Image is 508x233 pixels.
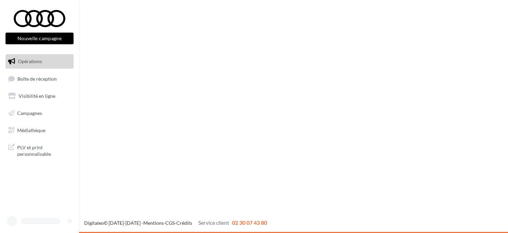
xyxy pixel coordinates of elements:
[4,123,75,138] a: Médiathèque
[143,220,164,226] a: Mentions
[5,33,74,44] button: Nouvelle campagne
[4,71,75,86] a: Boîte de réception
[84,220,267,226] span: © [DATE]-[DATE] - - -
[17,127,45,133] span: Médiathèque
[18,75,57,81] span: Boîte de réception
[17,143,71,158] span: PLV et print personnalisable
[84,220,104,226] a: Digitaleo
[232,219,267,226] span: 02 30 07 43 80
[17,110,42,116] span: Campagnes
[165,220,175,226] a: CGS
[4,140,75,160] a: PLV et print personnalisable
[176,220,192,226] a: Crédits
[4,89,75,103] a: Visibilité en ligne
[19,93,55,99] span: Visibilité en ligne
[4,106,75,120] a: Campagnes
[4,54,75,69] a: Opérations
[198,219,229,226] span: Service client
[18,58,42,64] span: Opérations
